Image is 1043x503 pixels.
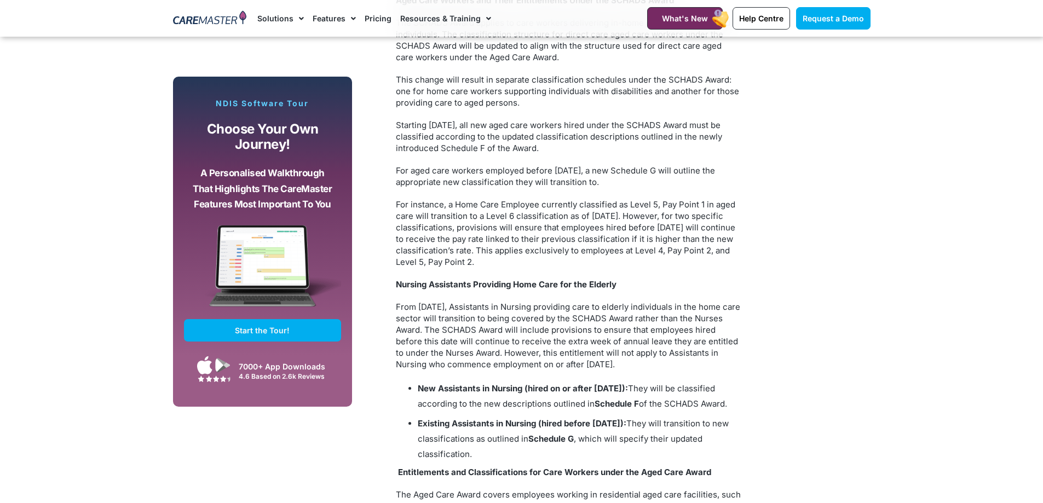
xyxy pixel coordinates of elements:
p: Starting [DATE], all new aged care workers hired under the SCHADS Award must be classified accord... [396,119,741,154]
img: Google Play App Icon [215,357,231,373]
a: Start the Tour! [184,319,342,342]
strong: Entitlements and Classifications for Care Workers under the Aged Care Award [398,467,711,477]
p: For aged care workers employed before [DATE], a new Schedule G will outline the appropriate new c... [396,165,741,188]
span: Start the Tour! [235,326,290,335]
strong: Existing Assistants in Nursing (hired before [DATE]): [418,418,626,429]
span: Request a Demo [803,14,864,23]
img: CareMaster Software Mockup on Screen [184,225,342,319]
p: NDIS Software Tour [184,99,342,108]
span: What's New [662,14,708,23]
p: Choose your own journey! [192,122,333,153]
strong: New Assistants in Nursing (hired on or after [DATE]): [418,383,628,394]
p: A personalised walkthrough that highlights the CareMaster features most important to you [192,165,333,212]
a: What's New [647,7,723,30]
p: This change will result in separate classification schedules under the SCHADS Award: one for home... [396,74,741,108]
img: Apple App Store Icon [197,356,212,374]
div: 7000+ App Downloads [239,361,336,372]
strong: Nursing Assistants Providing Home Care for the Elderly [396,279,616,290]
strong: Schedule F [595,398,639,409]
li: They will be classified according to the new descriptions outlined in of the SCHADS Award. [418,381,741,412]
a: Help Centre [733,7,790,30]
div: 4.6 Based on 2.6k Reviews [239,372,336,380]
img: Google Play Store App Review Stars [198,375,231,382]
span: Help Centre [739,14,783,23]
strong: Schedule G [528,433,574,444]
a: Request a Demo [796,7,871,30]
p: From [DATE], Assistants in Nursing providing care to elderly individuals in the home care sector ... [396,301,741,370]
p: For instance, a Home Care Employee currently classified as Level 5, Pay Point 1 in aged care will... [396,199,741,268]
p: The SCHADS Award applies to care workers delivering in-home care services to aged individuals. Th... [396,17,741,63]
img: CareMaster Logo [173,10,247,27]
li: They will transition to new classifications as outlined in , which will specify their updated cla... [418,416,741,462]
